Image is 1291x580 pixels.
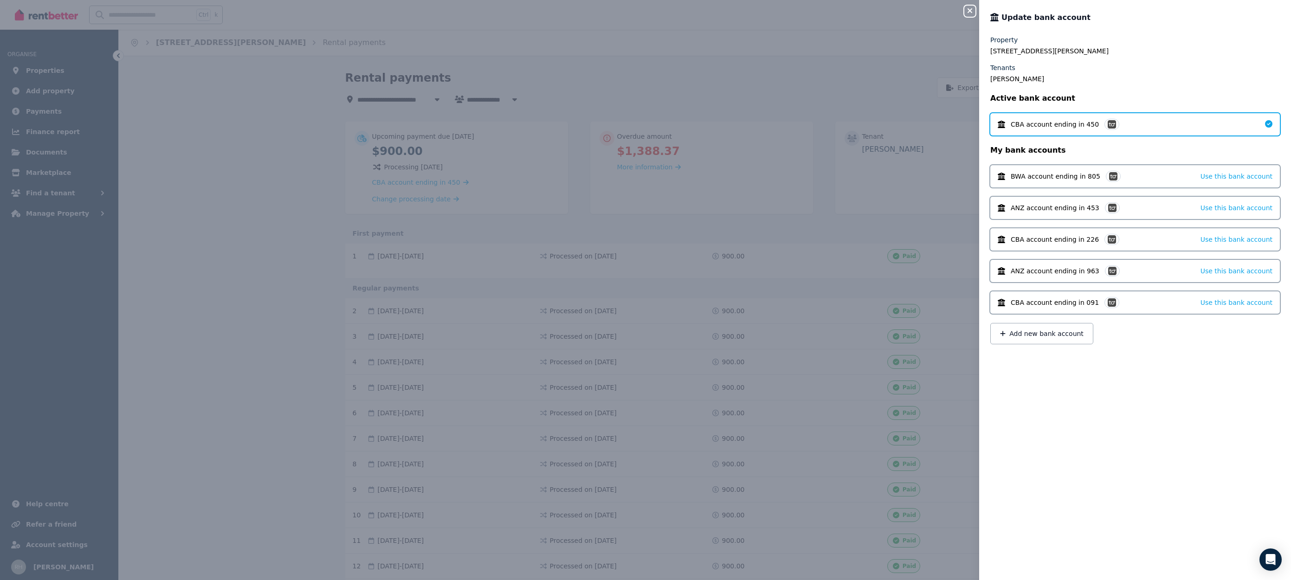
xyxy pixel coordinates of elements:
p: Active bank account [990,93,1280,104]
div: Open Intercom Messenger [1259,548,1282,571]
p: My bank accounts [990,145,1280,156]
label: Property [990,35,1018,45]
img: PayTo [1108,235,1116,244]
img: PayTo [1109,172,1117,180]
span: CBA account ending in 091 [1011,298,1099,307]
span: ANZ account ending in 963 [1011,266,1099,276]
span: Use this bank account [1201,299,1272,306]
span: Use this bank account [1201,236,1272,243]
label: Tenants [990,63,1015,72]
span: Use this bank account [1201,173,1272,180]
span: BWA account ending in 805 [1011,172,1100,181]
legend: [STREET_ADDRESS][PERSON_NAME] [990,46,1280,56]
span: CBA account ending in 450 [1011,120,1099,129]
legend: [PERSON_NAME] [990,74,1280,84]
span: CBA account ending in 226 [1011,235,1099,244]
span: Use this bank account [1201,204,1272,212]
img: PayTo [1108,267,1117,275]
span: Update bank account [1001,12,1091,23]
img: PayTo [1108,120,1116,129]
img: PayTo [1108,204,1117,212]
span: ANZ account ending in 453 [1011,203,1099,213]
span: Use this bank account [1201,267,1272,275]
button: Add new bank account [990,323,1093,344]
img: PayTo [1108,298,1116,307]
